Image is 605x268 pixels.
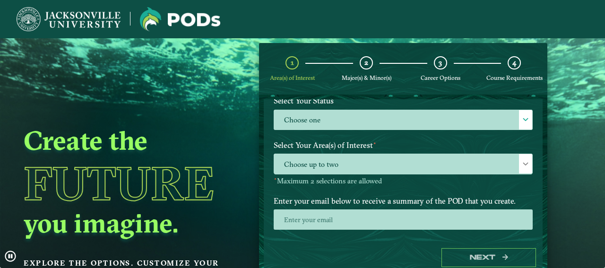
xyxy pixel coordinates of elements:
span: 4 [512,58,516,67]
h2: Create the [24,124,236,157]
label: Select Your Status [267,92,540,110]
span: Course Requirements [486,74,543,81]
label: Choose one [274,110,532,130]
button: Next [441,248,536,268]
span: 3 [439,58,442,67]
p: Maximum 2 selections are allowed [274,177,533,186]
sup: ⋆ [274,175,277,182]
span: 1 [291,58,294,67]
h1: Future [24,160,236,207]
sup: ⋆ [373,139,377,147]
span: Area(s) of Interest [270,74,315,81]
label: Enter your email below to receive a summary of the POD that you create. [267,192,540,209]
span: Choose up to two [274,154,532,174]
input: Enter your email [274,209,533,230]
h2: you imagine. [24,207,236,240]
img: Jacksonville University logo [17,7,121,31]
span: Career Options [421,74,460,81]
span: Major(s) & Minor(s) [342,74,391,81]
label: Select Your Area(s) of Interest [267,137,540,154]
span: 2 [364,58,368,67]
img: Jacksonville University logo [140,7,220,31]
